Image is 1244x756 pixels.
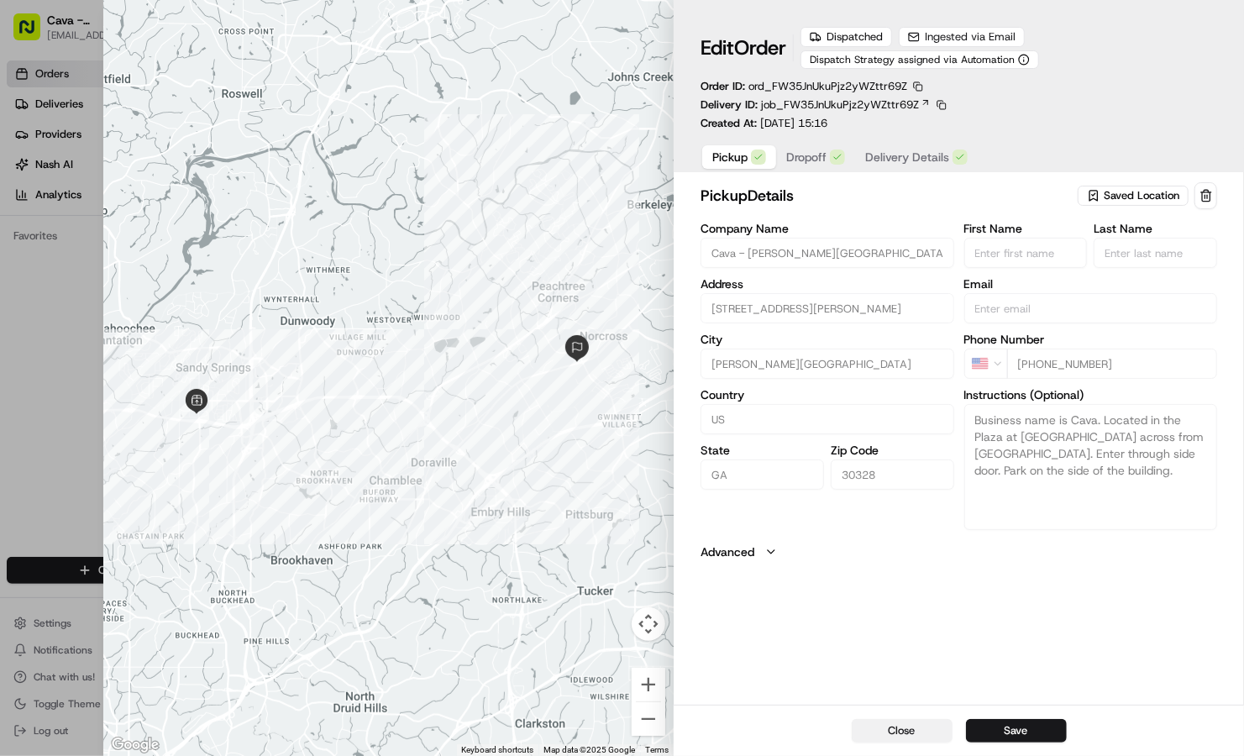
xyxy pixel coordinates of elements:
[761,97,931,113] a: job_FW35JnUkuPjz2yWZttr69Z
[964,389,1217,401] label: Instructions (Optional)
[76,160,276,176] div: Start new chat
[632,702,665,736] button: Zoom out
[17,66,306,93] p: Welcome 👋
[142,376,155,390] div: 💻
[701,184,1074,207] h2: pickup Details
[712,149,748,165] span: Pickup
[865,149,949,165] span: Delivery Details
[118,415,203,428] a: Powered byPylon
[701,389,953,401] label: Country
[964,404,1217,530] textarea: Business name is Cava. Located in the Plaza at [GEOGRAPHIC_DATA] across from [GEOGRAPHIC_DATA]. E...
[17,160,47,190] img: 1736555255976-a54dd68f-1ca7-489b-9aae-adbdc363a1c4
[632,668,665,701] button: Zoom in
[241,260,276,273] span: [DATE]
[831,459,954,490] input: Enter zip code
[701,333,953,345] label: City
[966,719,1067,743] button: Save
[76,176,231,190] div: We're available if you need us!
[17,244,44,270] img: Sandy Springs
[17,218,113,231] div: Past conversations
[286,165,306,185] button: Start new chat
[964,293,1217,323] input: Enter email
[52,305,179,318] span: Wisdom [PERSON_NAME]
[17,376,30,390] div: 📗
[701,293,953,323] input: 5840 Roswell Rd, Sandy Springs, GA 30328, USA
[831,444,954,456] label: Zip Code
[760,116,827,130] span: [DATE] 15:16
[34,306,47,319] img: 1736555255976-a54dd68f-1ca7-489b-9aae-adbdc363a1c4
[852,719,953,743] button: Close
[701,34,786,61] h1: Edit
[182,305,188,318] span: •
[701,543,754,560] label: Advanced
[800,50,1039,69] button: Dispatch Strategy assigned via Automation
[167,416,203,428] span: Pylon
[108,734,163,756] img: Google
[44,108,277,125] input: Clear
[1094,223,1217,234] label: Last Name
[800,27,892,47] div: Dispatched
[108,734,163,756] a: Open this area in Google Maps (opens a new window)
[232,260,238,273] span: •
[159,375,270,391] span: API Documentation
[192,305,226,318] span: [DATE]
[761,97,919,113] span: job_FW35JnUkuPjz2yWZttr69Z
[1094,238,1217,268] input: Enter last name
[632,607,665,641] button: Map camera controls
[461,744,533,756] button: Keyboard shortcuts
[701,459,824,490] input: Enter state
[10,368,135,398] a: 📗Knowledge Base
[701,238,953,268] input: Enter company name
[701,223,953,234] label: Company Name
[810,53,1015,66] span: Dispatch Strategy assigned via Automation
[1104,188,1179,203] span: Saved Location
[645,745,669,754] a: Terms
[964,333,1217,345] label: Phone Number
[748,79,907,93] span: ord_FW35JnUkuPjz2yWZttr69Z
[964,238,1088,268] input: Enter first name
[135,368,276,398] a: 💻API Documentation
[701,349,953,379] input: Enter city
[1007,349,1217,379] input: Enter phone number
[964,223,1088,234] label: First Name
[701,444,824,456] label: State
[35,160,66,190] img: 4920774857489_3d7f54699973ba98c624_72.jpg
[52,260,228,273] span: [PERSON_NAME][GEOGRAPHIC_DATA]
[701,404,953,434] input: Enter country
[701,543,1217,560] button: Advanced
[1078,184,1191,207] button: Saved Location
[17,16,50,50] img: Nash
[701,79,907,94] p: Order ID:
[543,745,635,754] span: Map data ©2025 Google
[260,214,306,234] button: See all
[964,278,1217,290] label: Email
[34,375,129,391] span: Knowledge Base
[899,27,1025,47] button: Ingested via Email
[734,34,786,61] span: Order
[701,116,827,131] p: Created At:
[925,29,1016,45] span: Ingested via Email
[17,289,44,322] img: Wisdom Oko
[786,149,827,165] span: Dropoff
[701,97,949,113] div: Delivery ID:
[701,278,953,290] label: Address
